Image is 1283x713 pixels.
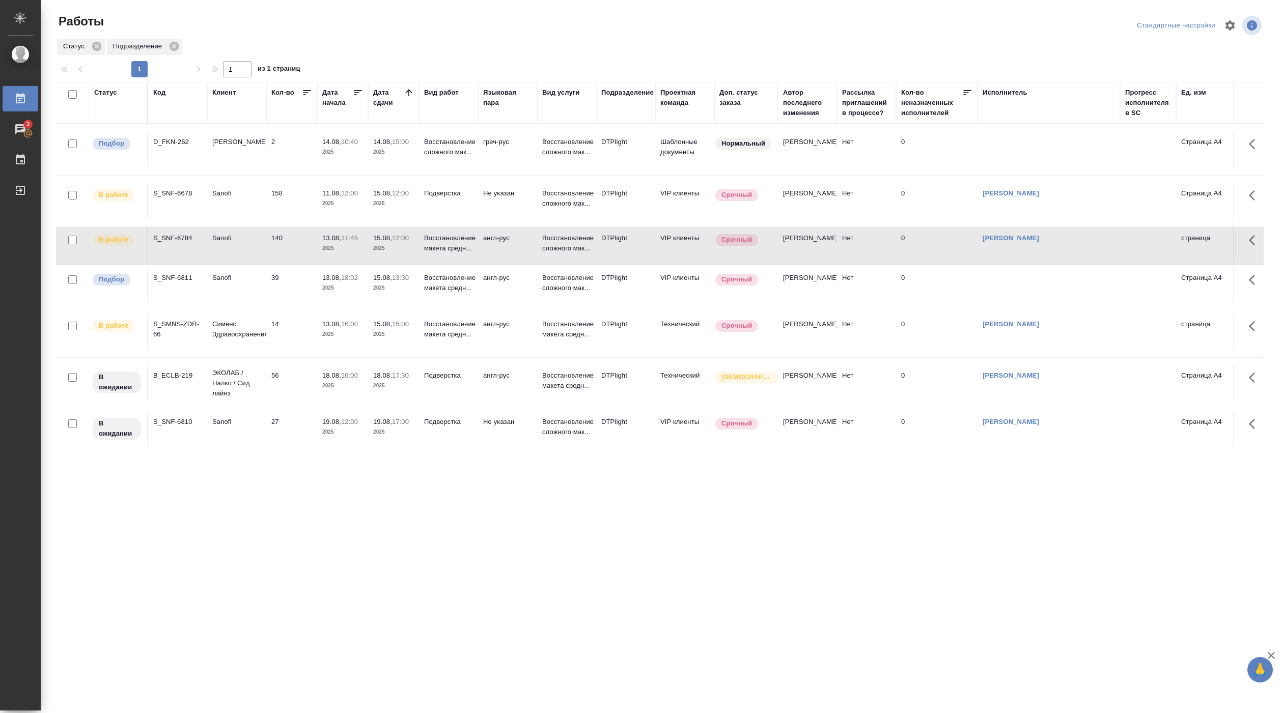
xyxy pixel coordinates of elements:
[596,228,655,264] td: DTPlight
[983,320,1039,328] a: [PERSON_NAME]
[92,417,142,441] div: Исполнитель назначен, приступать к работе пока рано
[322,147,363,157] p: 2025
[901,88,962,118] div: Кол-во неназначенных исполнителей
[596,365,655,401] td: DTPlight
[373,243,414,253] p: 2025
[322,427,363,437] p: 2025
[341,138,358,146] p: 10:40
[322,234,341,242] p: 13.08,
[153,273,202,283] div: S_SNF-6811
[837,183,896,219] td: Нет
[322,329,363,339] p: 2025
[373,234,392,242] p: 15.08,
[212,137,261,147] p: [PERSON_NAME]
[322,189,341,197] p: 11.08,
[92,273,142,287] div: Можно подбирать исполнителей
[3,117,38,142] a: 3
[63,41,88,51] p: Статус
[92,233,142,247] div: Исполнитель выполняет работу
[322,243,363,253] p: 2025
[212,233,261,243] p: Sanofi
[778,314,837,350] td: [PERSON_NAME]
[373,283,414,293] p: 2025
[424,273,473,293] p: Восстановление макета средн...
[266,365,317,401] td: 56
[542,137,591,157] p: Восстановление сложного мак...
[373,147,414,157] p: 2025
[57,39,105,55] div: Статус
[56,13,104,30] span: Работы
[322,320,341,328] p: 13.08,
[20,119,36,129] span: 3
[1247,657,1273,682] button: 🙏
[1176,412,1235,447] td: Страница А4
[92,370,142,394] div: Исполнитель назначен, приступать к работе пока рано
[373,381,414,391] p: 2025
[373,88,404,108] div: Дата сдачи
[1243,268,1267,292] button: Здесь прячутся важные кнопки
[721,190,752,200] p: Срочный
[478,412,537,447] td: Не указан
[266,412,317,447] td: 27
[783,88,832,118] div: Автор последнего изменения
[392,372,409,379] p: 17:30
[837,228,896,264] td: Нет
[107,39,182,55] div: Подразделение
[92,137,142,151] div: Можно подбирать исполнителей
[655,228,714,264] td: VIP клиенты
[983,189,1039,197] a: [PERSON_NAME]
[322,88,353,108] div: Дата начала
[478,228,537,264] td: англ-рус
[1134,18,1218,34] div: split button
[322,372,341,379] p: 18.08,
[478,314,537,350] td: англ-рус
[1176,314,1235,350] td: страница
[341,418,358,425] p: 12:00
[596,268,655,303] td: DTPlight
[258,63,300,77] span: из 1 страниц
[596,132,655,167] td: DTPlight
[1176,365,1235,401] td: Страница А4
[424,370,473,381] p: Подверстка
[721,235,752,245] p: Срочный
[373,274,392,281] p: 15.08,
[1243,183,1267,208] button: Здесь прячутся важные кнопки
[721,321,752,331] p: Срочный
[99,418,135,439] p: В ожидании
[266,132,317,167] td: 2
[896,132,978,167] td: 0
[424,319,473,339] p: Восстановление макета средн...
[99,372,135,392] p: В ожидании
[424,417,473,427] p: Подверстка
[153,188,202,198] div: S_SNF-6678
[655,132,714,167] td: Шаблонные документы
[153,137,202,147] div: D_FKN-262
[373,418,392,425] p: 19.08,
[1251,659,1269,680] span: 🙏
[1181,88,1206,98] div: Ед. изм
[153,370,202,381] div: B_ECLB-219
[778,365,837,401] td: [PERSON_NAME]
[896,268,978,303] td: 0
[341,234,358,242] p: 11:45
[837,314,896,350] td: Нет
[424,233,473,253] p: Восстановление макета средн...
[99,235,128,245] p: В работе
[542,88,580,98] div: Вид услуги
[373,329,414,339] p: 2025
[1176,183,1235,219] td: Страница А4
[842,88,891,118] div: Рассылка приглашений в процессе?
[719,88,773,108] div: Доп. статус заказа
[392,320,409,328] p: 15:00
[655,314,714,350] td: Технический
[392,274,409,281] p: 13:30
[778,268,837,303] td: [PERSON_NAME]
[92,188,142,202] div: Исполнитель выполняет работу
[596,314,655,350] td: DTPlight
[1125,88,1171,118] div: Прогресс исполнителя в SC
[542,319,591,339] p: Восстановление макета средн...
[1176,228,1235,264] td: страница
[373,320,392,328] p: 15.08,
[655,183,714,219] td: VIP клиенты
[341,372,358,379] p: 16:00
